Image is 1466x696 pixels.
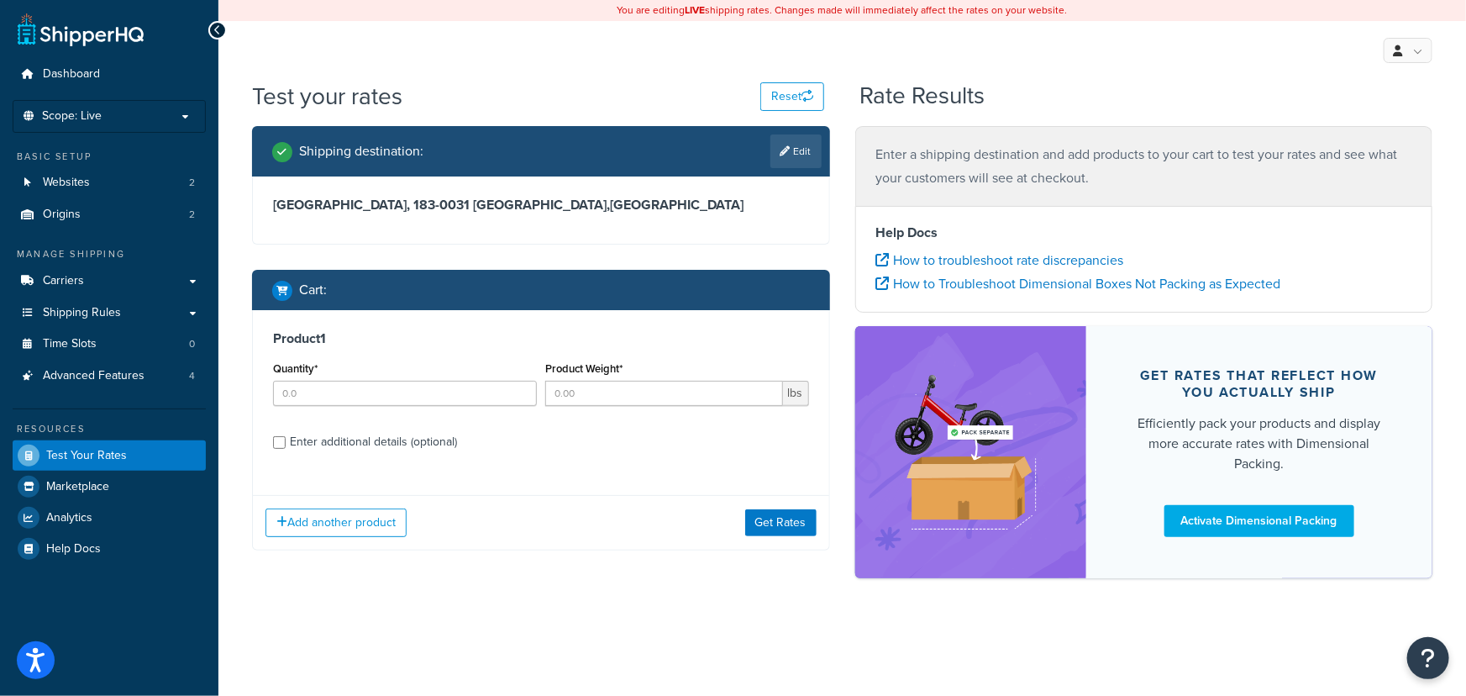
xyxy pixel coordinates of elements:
[189,176,195,190] span: 2
[1127,414,1393,474] div: Efficiently pack your products and display more accurate rates with Dimensional Packing.
[686,3,706,18] b: LIVE
[1407,637,1449,679] button: Open Resource Center
[13,422,206,436] div: Resources
[273,197,809,214] h3: [GEOGRAPHIC_DATA], 183-0031 [GEOGRAPHIC_DATA] , [GEOGRAPHIC_DATA]
[13,150,206,164] div: Basic Setup
[43,274,84,288] span: Carriers
[860,83,985,109] h2: Rate Results
[876,274,1281,293] a: How to Troubleshoot Dimensional Boxes Not Packing as Expected
[273,436,286,449] input: Enter additional details (optional)
[43,306,121,320] span: Shipping Rules
[273,330,809,347] h3: Product 1
[13,329,206,360] li: Time Slots
[265,509,407,537] button: Add another product
[13,329,206,360] a: Time Slots0
[252,80,402,113] h1: Test your rates
[876,250,1124,270] a: How to troubleshoot rate discrepancies
[46,542,101,556] span: Help Docs
[545,362,623,375] label: Product Weight*
[13,503,206,533] a: Analytics
[189,208,195,222] span: 2
[13,361,206,392] a: Advanced Features4
[13,199,206,230] li: Origins
[46,449,127,463] span: Test Your Rates
[876,223,1412,243] h4: Help Docs
[43,337,97,351] span: Time Slots
[13,59,206,90] a: Dashboard
[189,337,195,351] span: 0
[13,247,206,261] div: Manage Shipping
[46,480,109,494] span: Marketplace
[43,67,100,82] span: Dashboard
[13,167,206,198] li: Websites
[1164,505,1354,537] a: Activate Dimensional Packing
[13,298,206,329] a: Shipping Rules
[43,176,90,190] span: Websites
[745,509,817,536] button: Get Rates
[876,143,1412,190] p: Enter a shipping destination and add products to your cart to test your rates and see what your c...
[299,282,327,298] h2: Cart :
[290,430,457,454] div: Enter additional details (optional)
[760,82,824,111] button: Reset
[13,534,206,564] a: Help Docs
[43,369,144,383] span: Advanced Features
[13,266,206,297] a: Carriers
[783,381,809,406] span: lbs
[299,144,423,159] h2: Shipping destination :
[13,472,206,502] a: Marketplace
[13,167,206,198] a: Websites2
[13,440,206,471] a: Test Your Rates
[1127,367,1393,401] div: Get rates that reflect how you actually ship
[545,381,783,406] input: 0.00
[880,351,1061,553] img: feature-image-dim-d40ad3071a2b3c8e08177464837368e35600d3c5e73b18a22c1e4bb210dc32ac.png
[46,511,92,525] span: Analytics
[13,361,206,392] li: Advanced Features
[43,208,81,222] span: Origins
[42,109,102,124] span: Scope: Live
[273,381,537,406] input: 0.0
[13,199,206,230] a: Origins2
[189,369,195,383] span: 4
[273,362,318,375] label: Quantity*
[770,134,822,168] a: Edit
